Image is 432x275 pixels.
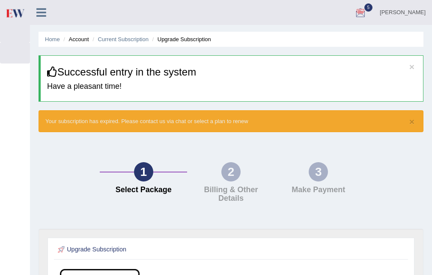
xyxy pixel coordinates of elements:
h3: Successful entry in the system [47,66,417,78]
div: 3 [309,162,328,181]
a: Current Subscription [98,36,149,42]
div: 2 [221,162,241,181]
button: × [409,62,414,71]
h4: Make Payment [279,186,358,194]
a: Home [45,36,60,42]
div: Your subscription has expired. Please contact us via chat or select a plan to renew [39,110,423,132]
h4: Have a pleasant time! [47,82,417,91]
span: 5 [364,3,373,12]
h4: Billing & Other Details [191,186,270,203]
li: Upgrade Subscription [150,35,211,43]
li: Account [61,35,89,43]
h4: Select Package [104,186,183,194]
h2: Upgrade Subscription [56,244,273,255]
div: 1 [134,162,153,181]
button: × [409,117,414,126]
